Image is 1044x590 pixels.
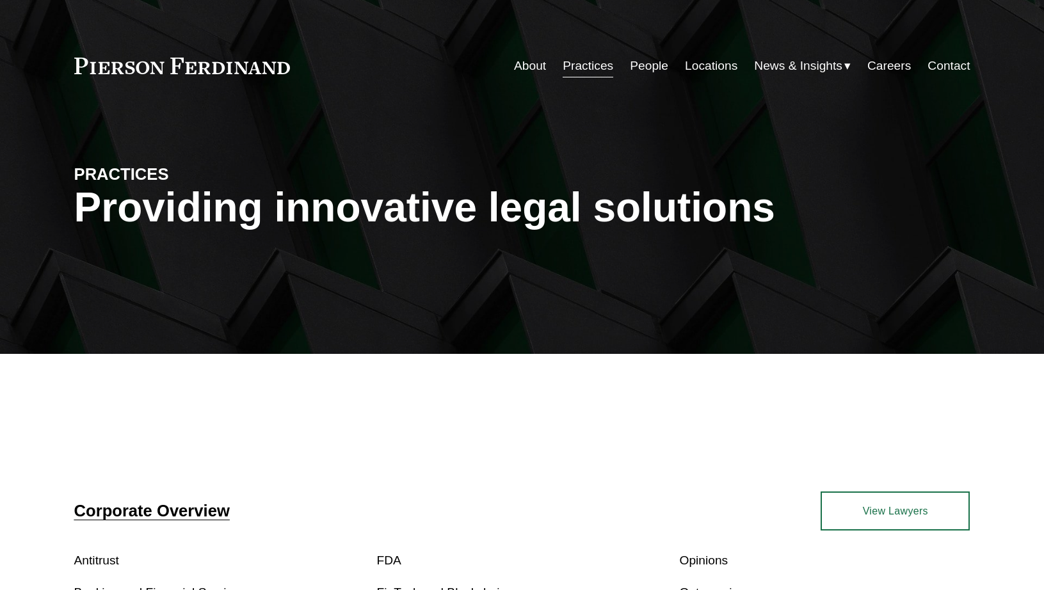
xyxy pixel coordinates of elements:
[74,164,298,184] h4: PRACTICES
[514,54,546,78] a: About
[74,554,119,567] a: Antitrust
[74,502,230,520] a: Corporate Overview
[377,554,401,567] a: FDA
[563,54,613,78] a: Practices
[754,54,851,78] a: folder dropdown
[821,491,970,530] a: View Lawyers
[679,554,728,567] a: Opinions
[754,55,842,77] span: News & Insights
[928,54,970,78] a: Contact
[74,184,970,231] h1: Providing innovative legal solutions
[630,54,668,78] a: People
[685,54,737,78] a: Locations
[867,54,911,78] a: Careers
